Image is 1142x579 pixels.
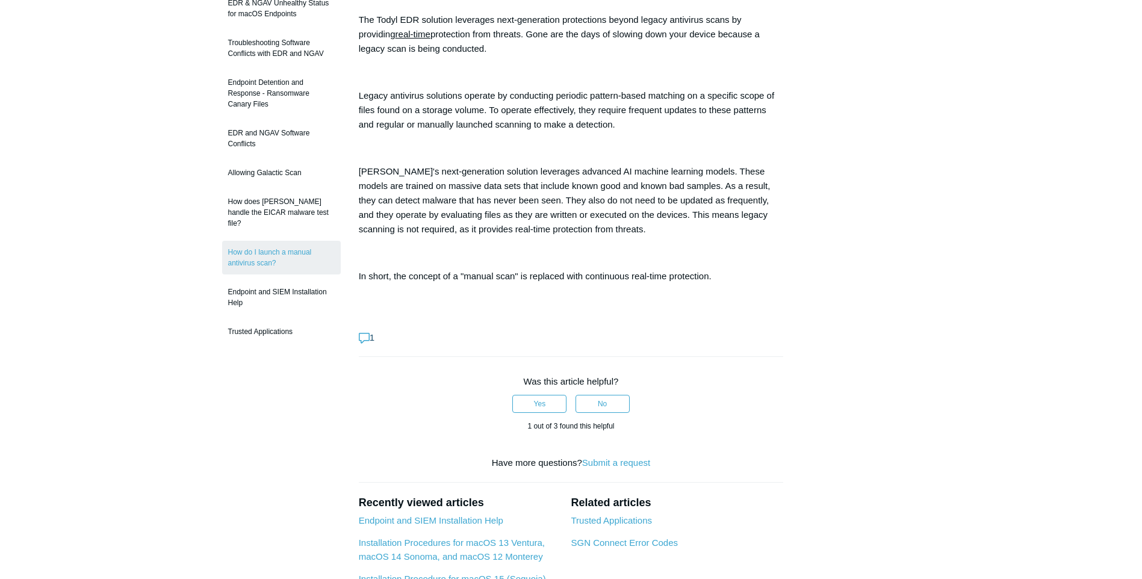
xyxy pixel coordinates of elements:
[512,395,566,413] button: This article was helpful
[571,537,678,548] a: SGN Connect Error Codes
[582,457,650,468] a: Submit a request
[359,269,784,283] p: In short, the concept of a "manual scan" is replaced with continuous real-time protection.
[359,88,784,132] p: Legacy antivirus solutions operate by conducting periodic pattern-based matching on a specific sc...
[222,161,341,184] a: Allowing Galactic Scan
[222,71,341,116] a: Endpoint Detention and Response - Ransomware Canary Files
[576,395,630,413] button: This article was not helpful
[571,495,783,511] h2: Related articles
[359,13,784,56] p: The Todyl EDR solution leverages next-generation protections beyond legacy antivirus scans by pro...
[396,29,430,39] span: real-time
[222,190,341,235] a: How does [PERSON_NAME] handle the EICAR malware test file?
[222,280,341,314] a: Endpoint and SIEM Installation Help
[222,31,341,65] a: Troubleshooting Software Conflicts with EDR and NGAV
[359,332,374,342] span: 1
[359,537,545,562] a: Installation Procedures for macOS 13 Ventura, macOS 14 Sonoma, and macOS 12 Monterey
[222,241,341,274] a: How do I launch a manual antivirus scan?
[222,320,341,343] a: Trusted Applications
[222,122,341,155] a: EDR and NGAV Software Conflicts
[359,164,784,237] p: [PERSON_NAME]'s next-generation solution leverages advanced AI machine learning models. These mod...
[527,422,614,430] span: 1 out of 3 found this helpful
[359,515,503,525] a: Endpoint and SIEM Installation Help
[359,495,559,511] h2: Recently viewed articles
[524,376,619,386] span: Was this article helpful?
[571,515,652,525] a: Trusted Applications
[359,456,784,470] div: Have more questions?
